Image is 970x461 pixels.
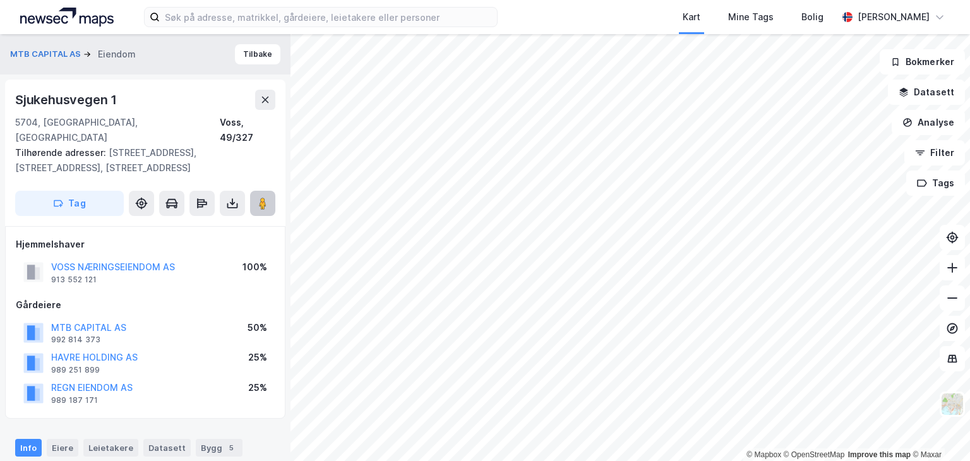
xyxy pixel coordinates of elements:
[51,335,100,345] div: 992 814 373
[98,47,136,62] div: Eiendom
[51,395,98,405] div: 989 187 171
[15,147,109,158] span: Tilhørende adresser:
[892,110,965,135] button: Analyse
[16,297,275,313] div: Gårdeiere
[15,439,42,457] div: Info
[858,9,930,25] div: [PERSON_NAME]
[143,439,191,457] div: Datasett
[880,49,965,75] button: Bokmerker
[51,365,100,375] div: 989 251 899
[196,439,242,457] div: Bygg
[248,320,267,335] div: 50%
[83,439,138,457] div: Leietakere
[906,171,965,196] button: Tags
[907,400,970,461] iframe: Chat Widget
[160,8,497,27] input: Søk på adresse, matrikkel, gårdeiere, leietakere eller personer
[235,44,280,64] button: Tilbake
[47,439,78,457] div: Eiere
[784,450,845,459] a: OpenStreetMap
[242,260,267,275] div: 100%
[15,115,220,145] div: 5704, [GEOGRAPHIC_DATA], [GEOGRAPHIC_DATA]
[801,9,823,25] div: Bolig
[15,145,265,176] div: [STREET_ADDRESS], [STREET_ADDRESS], [STREET_ADDRESS]
[904,140,965,165] button: Filter
[888,80,965,105] button: Datasett
[20,8,114,27] img: logo.a4113a55bc3d86da70a041830d287a7e.svg
[248,380,267,395] div: 25%
[248,350,267,365] div: 25%
[10,48,83,61] button: MTB CAPITAL AS
[15,90,119,110] div: Sjukehusvegen 1
[848,450,911,459] a: Improve this map
[907,400,970,461] div: Kontrollprogram for chat
[728,9,774,25] div: Mine Tags
[683,9,700,25] div: Kart
[940,392,964,416] img: Z
[16,237,275,252] div: Hjemmelshaver
[220,115,275,145] div: Voss, 49/327
[51,275,97,285] div: 913 552 121
[225,441,237,454] div: 5
[15,191,124,216] button: Tag
[746,450,781,459] a: Mapbox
